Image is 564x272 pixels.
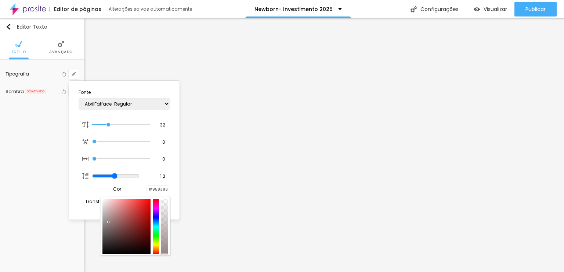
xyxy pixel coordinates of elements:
[113,187,121,191] p: Cor
[82,173,89,179] img: Icon row spacing
[85,199,121,204] p: Transformação
[79,90,170,95] p: Fonte
[82,139,89,145] img: Icon Letter Spacing
[82,121,89,128] img: Icon Font Size
[82,155,89,162] img: Icon Font Size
